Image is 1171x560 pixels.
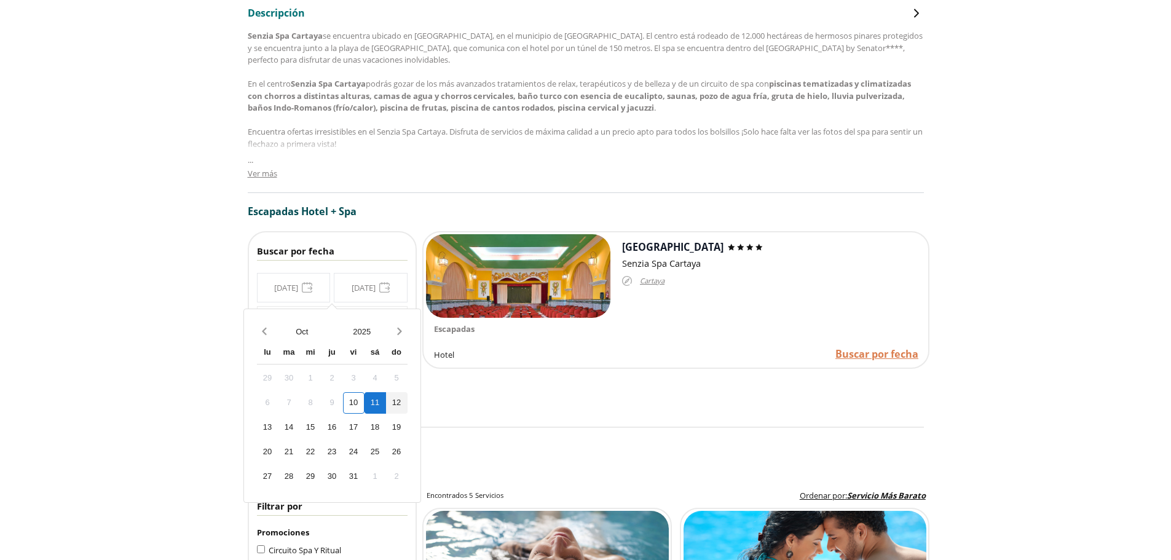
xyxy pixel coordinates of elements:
[257,441,278,463] div: 20
[835,347,918,361] span: Buscar por fecha
[386,392,408,414] div: 12
[248,6,305,20] span: Descripción
[278,368,300,389] div: 30
[847,490,926,501] span: Servicio Más Barato
[343,466,365,487] div: 31
[321,466,343,487] div: 30
[392,321,408,342] button: Next month
[278,466,300,487] div: 28
[257,368,408,487] div: Calendar days
[386,342,408,364] div: do
[386,441,408,463] div: 26
[365,368,386,389] div: 4
[248,30,924,210] div: se encuentra ubicado en [GEOGRAPHIC_DATA], en el municipio de [GEOGRAPHIC_DATA]. El centro está r...
[800,490,926,502] label: :
[365,466,386,487] div: 1
[386,368,408,389] div: 5
[434,344,628,366] div: Hotel
[278,417,300,438] div: 14
[300,466,321,487] div: 29
[269,545,341,556] span: Circuito Spa Y Ritual
[291,78,366,89] b: Senzia Spa Cartaya
[365,441,386,463] div: 25
[257,527,309,538] span: Promociones
[257,368,278,389] div: 29
[257,321,272,342] button: Previous month
[343,368,365,389] div: 3
[343,441,365,463] div: 24
[278,342,300,364] div: ma
[300,417,321,438] div: 15
[301,205,357,218] span: Hotel + Spa
[248,168,277,179] span: Ver más
[365,417,386,438] div: 18
[248,78,913,113] b: piscinas tematizadas y climatizadas con chorros a distintas alturas, camas de agua y chorros cerv...
[343,392,365,414] div: 10
[257,500,302,512] span: Filtrar por
[622,256,926,270] div: Senzia Spa Cartaya
[248,30,323,41] b: Senzia Spa Cartaya
[248,153,253,167] span: ...
[365,392,386,414] div: 11
[332,321,392,342] button: Open years overlay
[300,368,321,389] div: 1
[300,392,321,414] div: 8
[272,321,333,342] button: Open months overlay
[365,342,386,364] div: sá
[427,491,503,500] h2: Encontrados 5 Servicios
[321,441,343,463] div: 23
[300,441,321,463] div: 22
[257,342,408,487] div: Calendar wrapper
[257,245,334,257] span: Buscar por fecha
[835,347,918,361] a: Buscar por fecha
[321,417,343,438] div: 16
[343,417,365,438] div: 17
[321,342,343,364] div: ju
[386,466,408,487] div: 2
[257,417,278,438] div: 13
[248,6,924,20] button: Descripción
[386,417,408,438] div: 19
[321,392,343,414] div: 9
[622,240,723,254] span: [GEOGRAPHIC_DATA]
[278,441,300,463] div: 21
[257,342,278,364] div: lu
[257,466,278,487] div: 27
[248,168,277,180] button: Ver más
[800,490,845,501] span: Ordenar por
[343,342,365,364] div: vi
[278,392,300,414] div: 7
[321,368,343,389] div: 2
[640,274,664,288] span: Cartaya
[300,342,321,364] div: mi
[434,323,475,334] span: Escapadas
[257,392,278,414] div: 6
[248,205,299,218] span: Escapadas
